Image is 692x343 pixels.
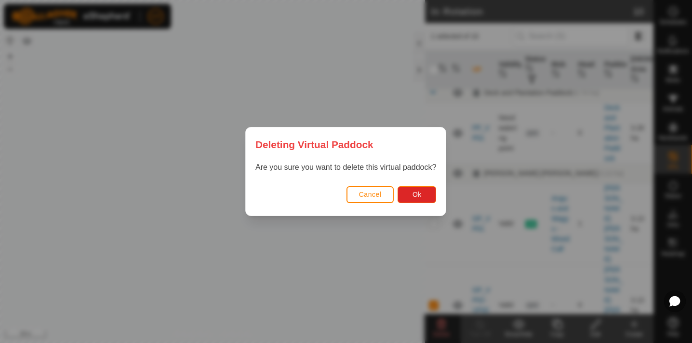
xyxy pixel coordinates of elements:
[346,186,394,203] button: Cancel
[398,186,437,203] button: Ok
[359,191,382,198] span: Cancel
[255,162,436,173] p: Are you sure you want to delete this virtual paddock?
[413,191,422,198] span: Ok
[255,137,373,152] span: Deleting Virtual Paddock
